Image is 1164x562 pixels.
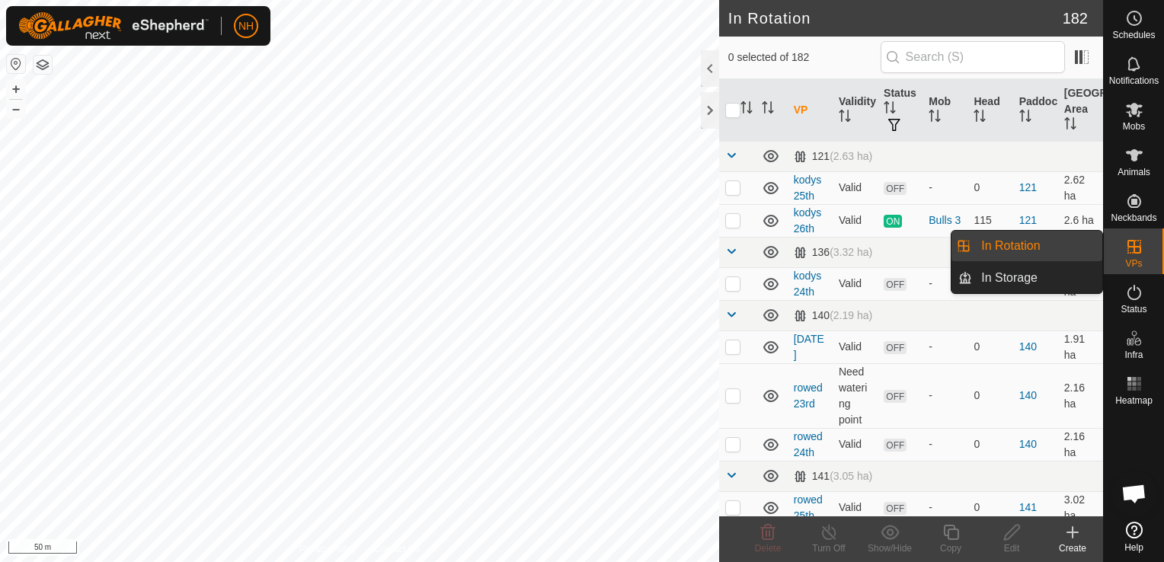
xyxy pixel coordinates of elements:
div: - [929,180,961,196]
span: Neckbands [1111,213,1156,222]
button: Map Layers [34,56,52,74]
th: Validity [833,79,878,142]
span: OFF [884,341,907,354]
th: [GEOGRAPHIC_DATA] Area [1058,79,1103,142]
a: 141 [1019,501,1037,513]
a: rowed 25th [794,493,823,522]
span: Delete [755,543,782,554]
th: Head [967,79,1012,142]
td: 0 [967,428,1012,461]
span: In Storage [981,269,1038,287]
span: Heatmap [1115,396,1153,405]
td: Valid [833,171,878,204]
td: Valid [833,267,878,300]
div: 141 [794,470,872,483]
span: OFF [884,390,907,403]
li: In Rotation [951,231,1102,261]
span: Help [1124,543,1143,552]
td: 3.02 ha [1058,491,1103,524]
img: Gallagher Logo [18,12,209,40]
span: Notifications [1109,76,1159,85]
div: Show/Hide [859,541,920,555]
span: OFF [884,182,907,195]
td: 2.16 ha [1058,428,1103,461]
a: [DATE] [794,333,824,361]
button: – [7,100,25,118]
div: - [929,276,961,292]
span: (3.32 ha) [830,246,872,258]
span: Animals [1118,168,1150,177]
div: - [929,436,961,452]
a: 140 [1019,438,1037,450]
td: 2.16 ha [1058,363,1103,428]
p-sorticon: Activate to sort [974,112,986,124]
p-sorticon: Activate to sort [1064,120,1076,132]
a: kodys 25th [794,174,822,202]
div: - [929,388,961,404]
span: Mobs [1123,122,1145,131]
span: OFF [884,439,907,452]
div: Bulls 3 [929,212,961,228]
td: Valid [833,330,878,363]
a: 121 [1019,181,1037,193]
span: ON [884,215,902,228]
a: Help [1104,516,1164,558]
div: Open chat [1111,471,1157,516]
span: Schedules [1112,30,1155,40]
a: In Storage [972,263,1102,293]
td: 0 [967,491,1012,524]
td: Need watering point [833,363,878,428]
td: 2.6 ha [1058,204,1103,237]
td: 1.91 ha [1058,330,1103,363]
div: Create [1042,541,1103,555]
th: Mob [923,79,967,142]
td: Valid [833,204,878,237]
span: NH [238,18,254,34]
p-sorticon: Activate to sort [762,104,774,116]
p-sorticon: Activate to sort [884,104,896,116]
a: 140 [1019,340,1037,353]
span: Infra [1124,350,1143,359]
a: 121 [1019,214,1037,226]
button: + [7,80,25,98]
p-sorticon: Activate to sort [1019,112,1031,124]
div: Copy [920,541,981,555]
span: Status [1121,305,1146,314]
h2: In Rotation [728,9,1063,27]
a: rowed 24th [794,430,823,458]
td: Valid [833,428,878,461]
span: In Rotation [981,237,1040,255]
span: (3.05 ha) [830,470,872,482]
div: 136 [794,246,872,259]
a: 140 [1019,389,1037,401]
td: 0 [967,171,1012,204]
div: - [929,339,961,355]
td: Valid [833,491,878,524]
span: OFF [884,278,907,291]
td: 0 [967,363,1012,428]
span: 182 [1063,7,1088,30]
th: VP [788,79,833,142]
span: (2.63 ha) [830,150,872,162]
span: VPs [1125,259,1142,268]
span: (2.19 ha) [830,309,872,321]
span: 0 selected of 182 [728,49,881,65]
div: Edit [981,541,1042,555]
p-sorticon: Activate to sort [740,104,753,116]
button: Reset Map [7,55,25,73]
td: 115 [967,204,1012,237]
div: 140 [794,309,872,322]
span: OFF [884,502,907,515]
th: Status [878,79,923,142]
td: 2.62 ha [1058,171,1103,204]
td: 0 [967,330,1012,363]
a: Contact Us [375,542,420,556]
p-sorticon: Activate to sort [929,112,941,124]
input: Search (S) [881,41,1065,73]
a: In Rotation [972,231,1102,261]
a: kodys 26th [794,206,822,235]
div: - [929,500,961,516]
p-sorticon: Activate to sort [839,112,851,124]
div: Turn Off [798,541,859,555]
th: Paddock [1013,79,1058,142]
